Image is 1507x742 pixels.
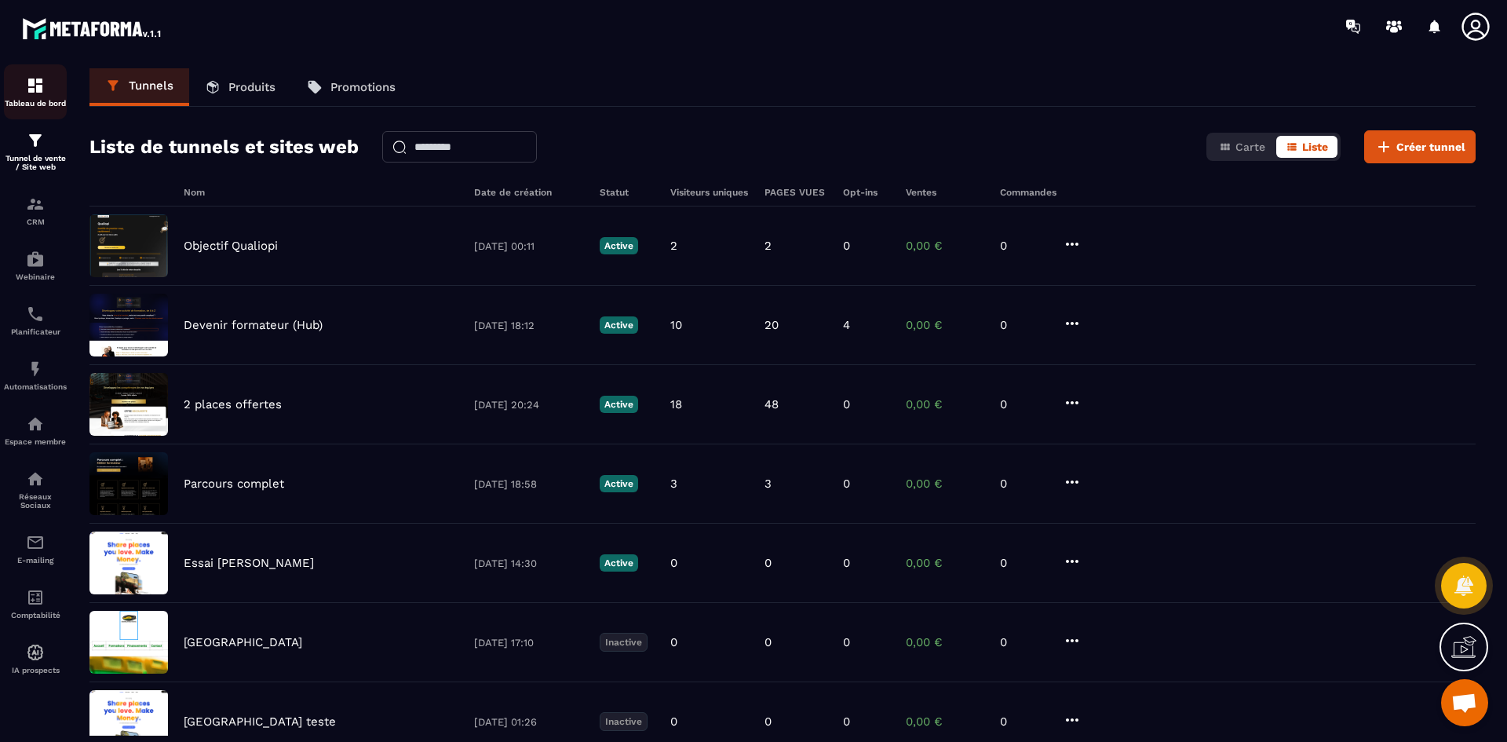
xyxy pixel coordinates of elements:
p: 4 [843,318,850,332]
p: 0 [843,556,850,570]
p: Active [600,396,638,413]
p: Réseaux Sociaux [4,492,67,510]
p: [GEOGRAPHIC_DATA] teste [184,715,336,729]
h6: Date de création [474,187,584,198]
p: 48 [764,397,779,411]
p: 0 [1000,715,1047,729]
h6: Statut [600,187,655,198]
p: 0 [843,477,850,491]
p: 2 [764,239,772,253]
a: formationformationTunnel de vente / Site web [4,119,67,183]
h6: PAGES VUES [764,187,827,198]
p: 18 [670,397,682,411]
img: automations [26,360,45,378]
p: 2 places offertes [184,397,282,411]
p: 0 [670,715,677,729]
p: Active [600,554,638,572]
p: Active [600,316,638,334]
p: E-mailing [4,556,67,565]
p: 3 [764,477,772,491]
a: Produits [189,68,291,106]
img: formation [26,195,45,214]
a: Ouvrir le chat [1441,679,1488,726]
p: Devenir formateur (Hub) [184,318,323,332]
img: image [89,611,168,674]
h6: Visiteurs uniques [670,187,749,198]
a: accountantaccountantComptabilité [4,576,67,631]
p: [DATE] 14:30 [474,557,584,569]
button: Créer tunnel [1364,130,1476,163]
p: 0,00 € [906,556,984,570]
img: accountant [26,588,45,607]
p: 0 [670,556,677,570]
p: 20 [764,318,779,332]
a: schedulerschedulerPlanificateur [4,293,67,348]
a: formationformationTableau de bord [4,64,67,119]
img: image [89,532,168,594]
p: 0 [1000,397,1047,411]
a: automationsautomationsAutomatisations [4,348,67,403]
p: Webinaire [4,272,67,281]
h6: Opt-ins [843,187,890,198]
h6: Nom [184,187,458,198]
h6: Commandes [1000,187,1056,198]
p: [DATE] 00:11 [474,240,584,252]
p: 2 [670,239,677,253]
p: Parcours complet [184,477,284,491]
p: CRM [4,217,67,226]
img: formation [26,76,45,95]
p: Comptabilité [4,611,67,620]
img: social-network [26,470,45,488]
p: 3 [670,477,677,491]
p: 0 [1000,556,1047,570]
p: Planificateur [4,327,67,336]
p: 0,00 € [906,318,984,332]
img: automations [26,415,45,433]
p: 0 [1000,635,1047,649]
p: 0,00 € [906,239,984,253]
a: social-networksocial-networkRéseaux Sociaux [4,458,67,521]
p: [DATE] 20:24 [474,399,584,411]
p: 0 [1000,239,1047,253]
p: 0,00 € [906,635,984,649]
a: Promotions [291,68,411,106]
p: Produits [228,80,275,94]
img: image [89,452,168,515]
img: email [26,533,45,552]
p: Automatisations [4,382,67,391]
p: Tunnel de vente / Site web [4,154,67,171]
a: formationformationCRM [4,183,67,238]
p: 10 [670,318,682,332]
p: Essai [PERSON_NAME] [184,556,314,570]
p: Active [600,475,638,492]
p: Active [600,237,638,254]
p: [DATE] 01:26 [474,716,584,728]
img: logo [22,14,163,42]
p: 0 [1000,477,1047,491]
img: image [89,294,168,356]
p: [DATE] 18:12 [474,320,584,331]
p: 0 [843,715,850,729]
p: Promotions [330,80,396,94]
p: IA prospects [4,666,67,674]
p: 0 [1000,318,1047,332]
a: automationsautomationsWebinaire [4,238,67,293]
p: 0 [670,635,677,649]
p: 0 [843,635,850,649]
img: automations [26,643,45,662]
button: Liste [1276,136,1337,158]
a: emailemailE-mailing [4,521,67,576]
p: [GEOGRAPHIC_DATA] [184,635,302,649]
p: [DATE] 17:10 [474,637,584,649]
p: Inactive [600,633,648,652]
img: image [89,373,168,436]
span: Liste [1302,141,1328,153]
a: Tunnels [89,68,189,106]
p: Inactive [600,712,648,731]
a: automationsautomationsEspace membre [4,403,67,458]
p: 0,00 € [906,715,984,729]
img: formation [26,131,45,150]
h2: Liste de tunnels et sites web [89,131,359,163]
p: 0 [843,239,850,253]
p: Espace membre [4,437,67,446]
